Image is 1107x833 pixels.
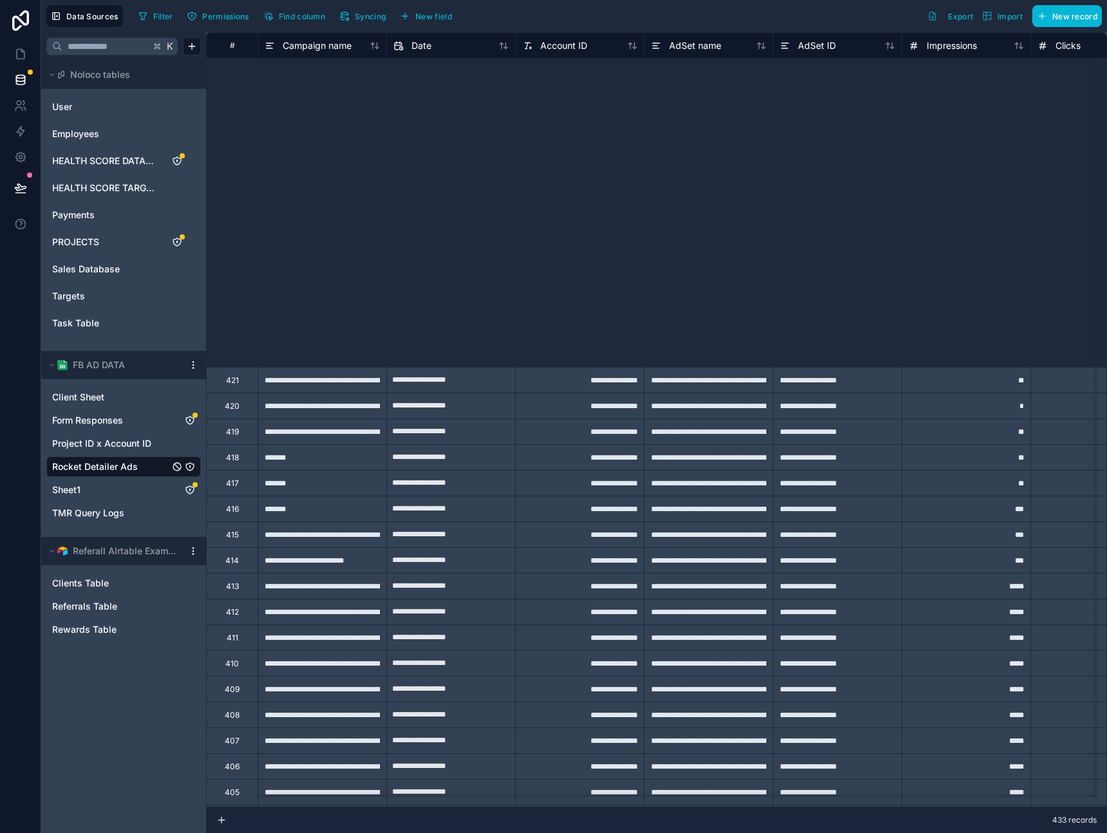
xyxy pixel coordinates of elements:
[52,577,169,590] a: Clients Table
[182,6,258,26] a: Permissions
[52,290,156,303] a: Targets
[57,360,68,370] img: Google Sheets logo
[335,6,395,26] a: Syncing
[52,209,95,221] span: Payments
[166,42,175,51] span: K
[52,460,169,473] a: Rocket Detailer Ads
[225,762,240,772] div: 406
[52,414,123,427] span: Form Responses
[335,6,390,26] button: Syncing
[52,100,72,113] span: User
[57,546,68,556] img: Airtable Logo
[52,290,85,303] span: Targets
[52,507,124,519] span: TMR Query Logs
[46,66,193,84] button: Noloco tables
[70,68,130,81] span: Noloco tables
[46,356,183,374] button: Google Sheets logoFB AD DATA
[948,12,973,21] span: Export
[283,39,352,52] span: Campaign name
[225,710,240,720] div: 408
[46,387,201,407] div: Client Sheet
[225,736,240,746] div: 407
[52,507,169,519] a: TMR Query Logs
[978,5,1027,27] button: Import
[540,39,587,52] span: Account ID
[259,6,330,26] button: Find column
[52,623,117,636] span: Rewards Table
[226,530,239,540] div: 415
[52,437,151,450] span: Project ID x Account ID
[46,542,183,560] button: Airtable LogoReferall AIrtable Example
[52,263,156,276] a: Sales Database
[46,259,201,279] div: Sales Database
[225,684,240,695] div: 409
[923,5,978,27] button: Export
[225,659,239,669] div: 410
[52,414,169,427] a: Form Responses
[46,97,201,117] div: User
[46,286,201,306] div: Targets
[52,263,120,276] span: Sales Database
[46,596,201,617] div: Referrals Table
[798,39,836,52] span: AdSet ID
[133,6,178,26] button: Filter
[1027,5,1102,27] a: New record
[52,623,169,636] a: Rewards Table
[46,232,201,252] div: PROJECTS
[226,427,239,437] div: 419
[52,317,156,330] a: Task Table
[46,205,201,225] div: Payments
[52,127,99,140] span: Employees
[216,41,248,50] div: #
[52,391,104,404] span: Client Sheet
[669,39,721,52] span: AdSet name
[52,600,117,613] span: Referrals Table
[46,480,201,500] div: Sheet1
[202,12,249,21] span: Permissions
[52,127,156,140] a: Employees
[52,317,99,330] span: Task Table
[46,151,201,171] div: HEALTH SCORE DATABASE
[225,556,239,566] div: 414
[226,375,239,386] div: 421
[355,12,386,21] span: Syncing
[52,100,156,113] a: User
[226,453,239,463] div: 418
[1032,5,1102,27] button: New record
[226,478,239,489] div: 417
[415,12,452,21] span: New field
[46,573,201,594] div: Clients Table
[46,433,201,454] div: Project ID x Account ID
[73,359,125,371] span: FB AD DATA
[66,12,118,21] span: Data Sources
[226,504,239,514] div: 416
[52,236,156,248] a: PROJECTS
[52,236,99,248] span: PROJECTS
[227,633,238,643] div: 411
[52,391,169,404] a: Client Sheet
[52,209,156,221] a: Payments
[46,124,201,144] div: Employees
[226,581,239,592] div: 413
[279,12,325,21] span: Find column
[52,577,109,590] span: Clients Table
[46,503,201,523] div: TMR Query Logs
[73,545,177,557] span: Referall AIrtable Example
[52,483,80,496] span: Sheet1
[52,182,156,194] a: HEALTH SCORE TARGET
[46,313,201,333] div: Task Table
[395,6,457,26] button: New field
[412,39,431,52] span: Date
[927,39,977,52] span: Impressions
[52,600,169,613] a: Referrals Table
[1052,12,1097,21] span: New record
[153,12,173,21] span: Filter
[46,178,201,198] div: HEALTH SCORE TARGET
[52,483,169,496] a: Sheet1
[52,460,138,473] span: Rocket Detailer Ads
[46,456,201,477] div: Rocket Detailer Ads
[46,5,123,27] button: Data Sources
[225,787,240,798] div: 405
[46,619,201,640] div: Rewards Table
[46,410,201,431] div: Form Responses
